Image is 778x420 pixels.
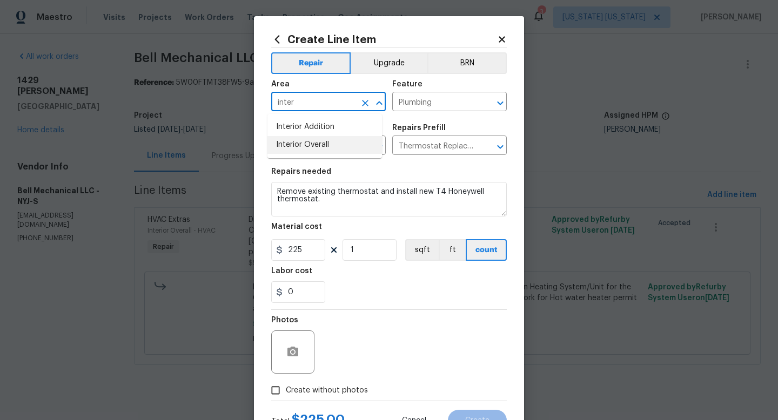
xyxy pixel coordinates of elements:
[466,239,507,261] button: count
[271,267,312,275] h5: Labor cost
[358,96,373,111] button: Clear
[271,52,351,74] button: Repair
[271,80,290,88] h5: Area
[493,96,508,111] button: Open
[271,182,507,216] textarea: Remove existing thermostat and install new T4 Honeywell thermostat.
[286,385,368,396] span: Create without photos
[267,136,382,154] li: Interior Overall
[405,239,439,261] button: sqft
[271,316,298,324] h5: Photos
[271,223,322,231] h5: Material cost
[392,80,422,88] h5: Feature
[271,33,497,45] h2: Create Line Item
[351,52,428,74] button: Upgrade
[267,118,382,136] li: Interior Addition
[493,139,508,154] button: Open
[427,52,507,74] button: BRN
[271,168,331,175] h5: Repairs needed
[392,124,446,132] h5: Repairs Prefill
[372,96,387,111] button: Close
[439,239,466,261] button: ft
